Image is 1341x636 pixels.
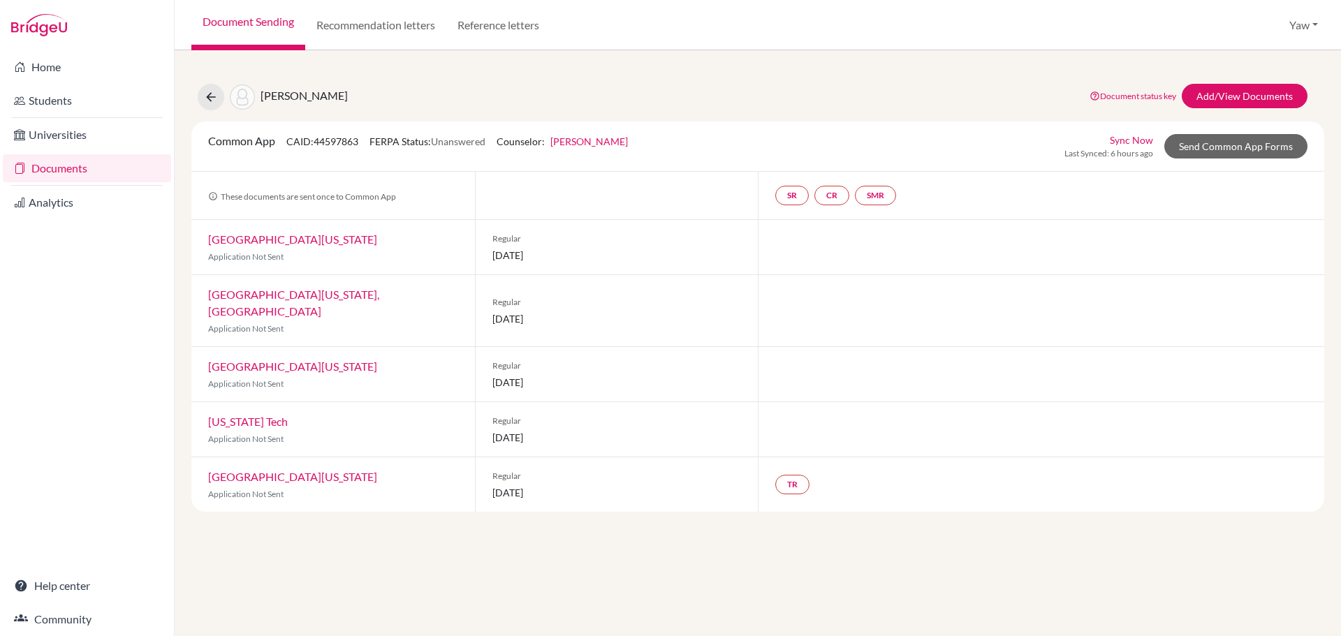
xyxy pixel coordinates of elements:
a: [GEOGRAPHIC_DATA][US_STATE] [208,232,377,246]
span: [DATE] [492,311,742,326]
span: These documents are sent once to Common App [208,191,396,202]
a: Analytics [3,188,171,216]
span: [DATE] [492,430,742,445]
span: Unanswered [431,135,485,147]
img: Bridge-U [11,14,67,36]
a: [GEOGRAPHIC_DATA][US_STATE] [208,360,377,373]
span: Regular [492,232,742,245]
span: [PERSON_NAME] [261,89,348,102]
a: SR [775,186,809,205]
a: [PERSON_NAME] [550,135,628,147]
span: Regular [492,415,742,427]
span: Application Not Sent [208,323,284,334]
span: Application Not Sent [208,251,284,262]
a: CR [814,186,849,205]
span: Last Synced: 6 hours ago [1064,147,1153,160]
a: TR [775,475,809,494]
a: [GEOGRAPHIC_DATA][US_STATE] [208,470,377,483]
a: Help center [3,572,171,600]
span: Counselor: [497,135,628,147]
a: Send Common App Forms [1164,134,1307,158]
span: Regular [492,360,742,372]
a: [US_STATE] Tech [208,415,288,428]
span: Application Not Sent [208,434,284,444]
span: [DATE] [492,248,742,262]
a: [GEOGRAPHIC_DATA][US_STATE], [GEOGRAPHIC_DATA] [208,288,379,318]
a: Sync Now [1110,133,1153,147]
span: [DATE] [492,375,742,390]
span: Regular [492,296,742,309]
a: Universities [3,121,171,149]
span: Application Not Sent [208,378,284,389]
button: Yaw [1283,12,1324,38]
span: [DATE] [492,485,742,500]
a: Students [3,87,171,114]
a: SMR [855,186,896,205]
span: Regular [492,470,742,482]
a: Community [3,605,171,633]
span: Common App [208,134,275,147]
a: Document status key [1090,91,1176,101]
span: Application Not Sent [208,489,284,499]
a: Documents [3,154,171,182]
a: Add/View Documents [1182,84,1307,108]
span: FERPA Status: [369,135,485,147]
span: CAID: 44597863 [286,135,358,147]
a: Home [3,53,171,81]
